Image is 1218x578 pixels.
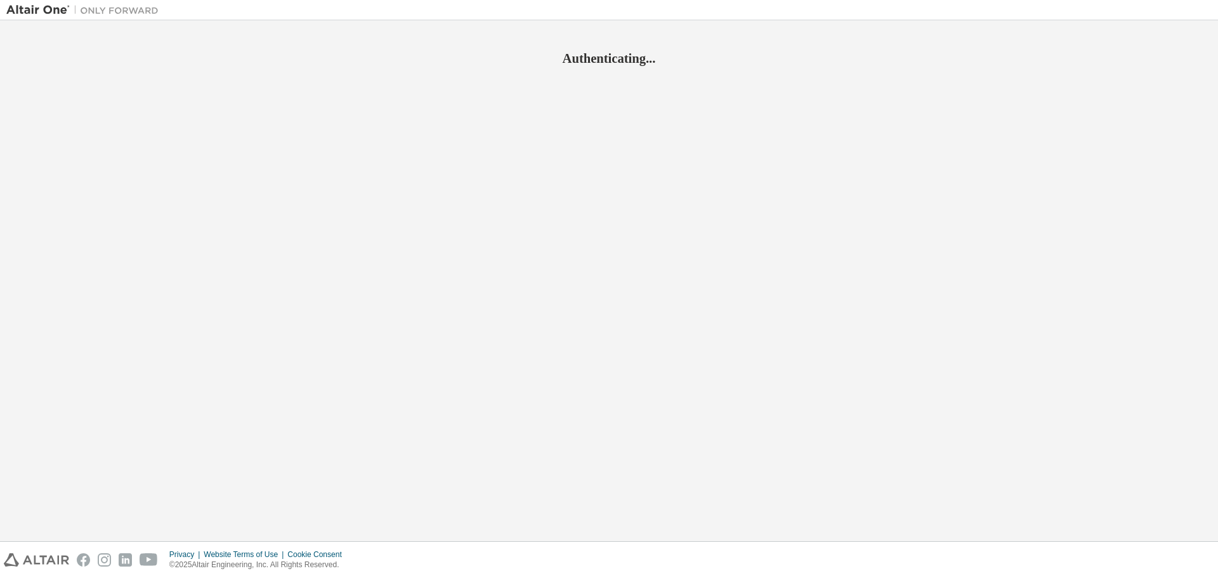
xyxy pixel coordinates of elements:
div: Cookie Consent [287,549,349,560]
img: altair_logo.svg [4,553,69,567]
p: © 2025 Altair Engineering, Inc. All Rights Reserved. [169,560,350,570]
div: Website Terms of Use [204,549,287,560]
img: youtube.svg [140,553,158,567]
img: instagram.svg [98,553,111,567]
img: facebook.svg [77,553,90,567]
img: linkedin.svg [119,553,132,567]
div: Privacy [169,549,204,560]
h2: Authenticating... [6,50,1212,67]
img: Altair One [6,4,165,16]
